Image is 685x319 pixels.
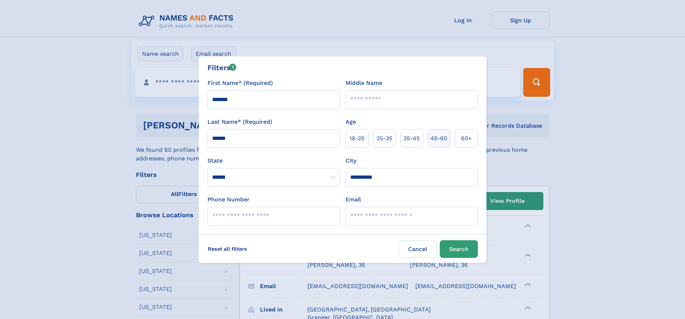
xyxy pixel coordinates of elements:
[346,195,361,204] label: Email
[346,118,356,126] label: Age
[346,156,356,165] label: City
[440,240,478,258] button: Search
[430,134,447,143] span: 45‑60
[207,195,250,204] label: Phone Number
[350,134,364,143] span: 18‑25
[461,134,472,143] span: 60+
[346,79,382,87] label: Middle Name
[207,62,237,73] div: Filters
[376,134,392,143] span: 25‑35
[403,134,420,143] span: 35‑45
[207,156,340,165] label: State
[207,118,272,126] label: Last Name* (Required)
[207,79,273,87] label: First Name* (Required)
[399,240,437,258] label: Cancel
[203,240,252,258] label: Reset all filters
